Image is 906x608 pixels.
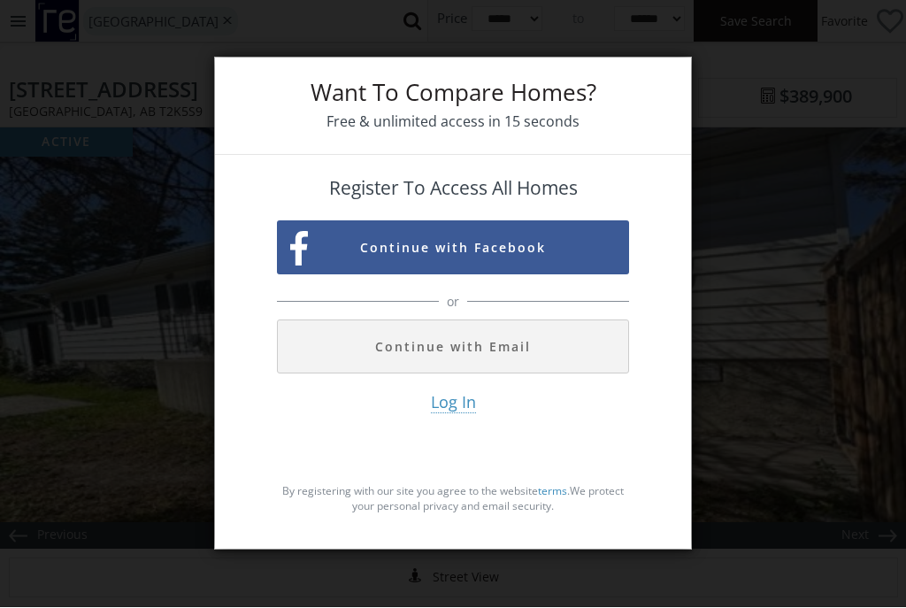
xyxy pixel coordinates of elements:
img: facebook-sign-up [290,232,308,266]
button: Continue with Facebook [277,221,629,275]
h5: Free & unlimited access in 15 seconds [277,113,629,132]
a: terms [538,484,567,499]
span: Log In [431,392,476,414]
p: By registering with our site you agree to the website . We protect your personal privacy and emai... [277,484,629,514]
span: or [442,294,464,312]
button: Continue with Email [277,320,629,374]
h3: Want To Compare Homes? [277,81,629,104]
h4: Register To Access All Homes [277,179,629,199]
